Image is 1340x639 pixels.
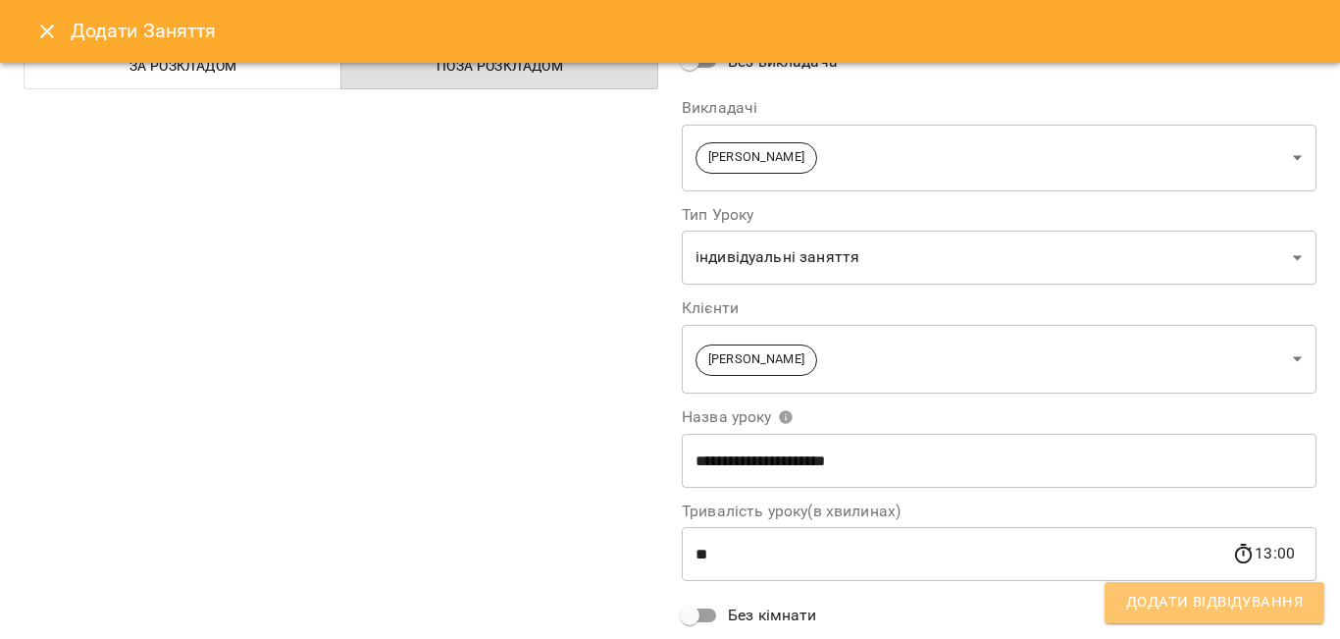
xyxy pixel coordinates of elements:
[1105,582,1324,623] button: Додати Відвідування
[682,324,1316,394] div: [PERSON_NAME]
[353,54,646,78] span: Поза розкладом
[682,409,794,425] span: Назва уроку
[682,300,1316,316] label: Клієнти
[24,8,71,55] button: Close
[778,409,794,425] svg: Вкажіть назву уроку або виберіть клієнтів
[682,231,1316,286] div: індивідуальні заняття
[24,42,341,89] button: За розкладом
[682,207,1316,223] label: Тип Уроку
[682,124,1316,191] div: [PERSON_NAME]
[682,504,1316,519] label: Тривалість уроку(в хвилинах)
[682,100,1316,116] label: Викладачі
[36,54,330,78] span: За розкладом
[696,148,816,167] span: [PERSON_NAME]
[696,350,816,369] span: [PERSON_NAME]
[340,42,658,89] button: Поза розкладом
[728,604,817,627] span: Без кімнати
[1126,590,1303,615] span: Додати Відвідування
[71,16,1316,46] h6: Додати Заняття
